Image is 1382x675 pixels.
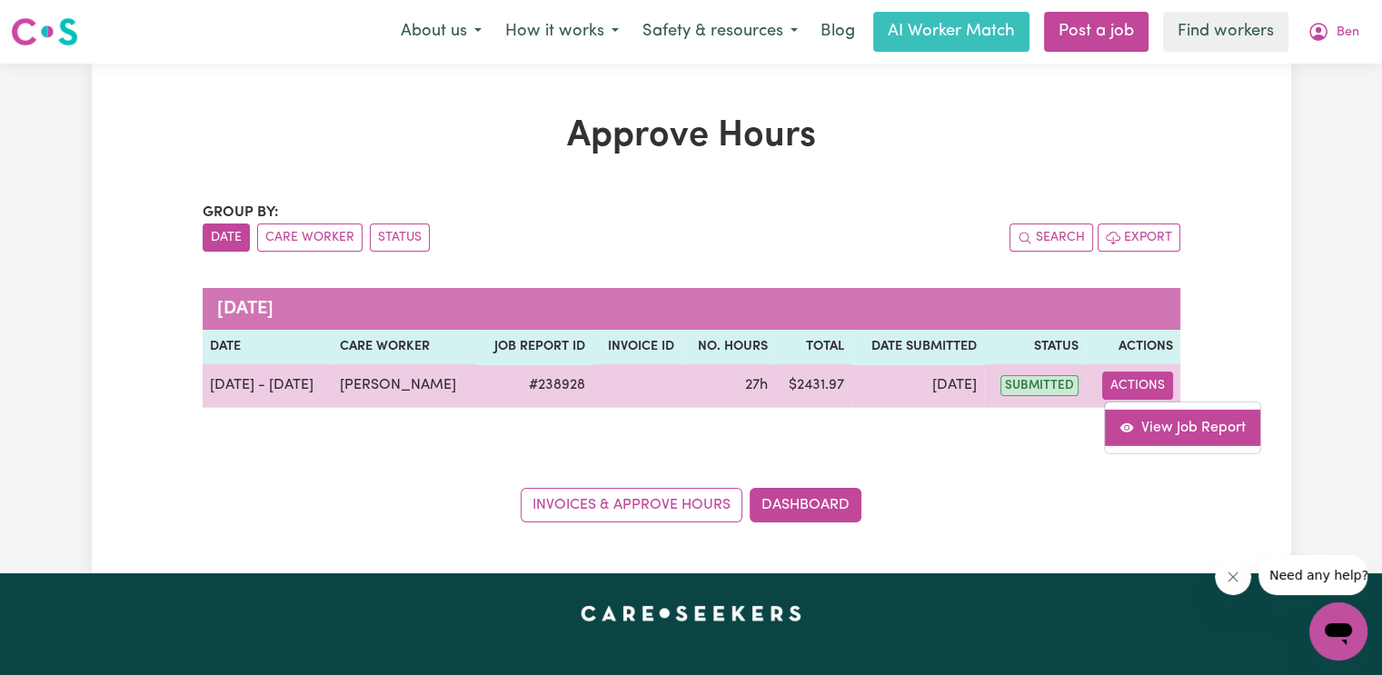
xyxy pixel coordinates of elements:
[1163,12,1288,52] a: Find workers
[1000,375,1079,396] span: submitted
[203,288,1180,330] caption: [DATE]
[1086,330,1180,364] th: Actions
[774,364,851,408] td: $ 2431.97
[333,330,477,364] th: Care worker
[11,11,78,53] a: Careseekers logo
[984,330,1086,364] th: Status
[11,15,78,48] img: Careseekers logo
[1258,555,1367,595] iframe: Message from company
[1044,12,1148,52] a: Post a job
[581,606,801,620] a: Careseekers home page
[1009,223,1093,252] button: Search
[592,330,681,364] th: Invoice ID
[203,364,333,408] td: [DATE] - [DATE]
[851,330,983,364] th: Date Submitted
[810,12,866,52] a: Blog
[750,488,861,522] a: Dashboard
[203,330,333,364] th: Date
[521,488,742,522] a: Invoices & Approve Hours
[11,13,110,27] span: Need any help?
[476,364,592,408] td: # 238928
[1215,559,1251,595] iframe: Close message
[203,114,1180,158] h1: Approve Hours
[203,205,279,220] span: Group by:
[257,223,363,252] button: sort invoices by care worker
[774,330,851,364] th: Total
[1098,223,1180,252] button: Export
[873,12,1029,52] a: AI Worker Match
[389,13,493,51] button: About us
[744,378,767,392] span: 27 hours
[681,330,774,364] th: No. Hours
[1102,372,1173,400] button: Actions
[1296,13,1371,51] button: My Account
[1309,602,1367,660] iframe: Button to launch messaging window
[203,223,250,252] button: sort invoices by date
[476,330,592,364] th: Job Report ID
[1104,401,1261,453] div: Actions
[631,13,810,51] button: Safety & resources
[1337,23,1359,43] span: Ben
[851,364,983,408] td: [DATE]
[333,364,477,408] td: [PERSON_NAME]
[493,13,631,51] button: How it works
[370,223,430,252] button: sort invoices by paid status
[1105,409,1260,445] a: View job report 238928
